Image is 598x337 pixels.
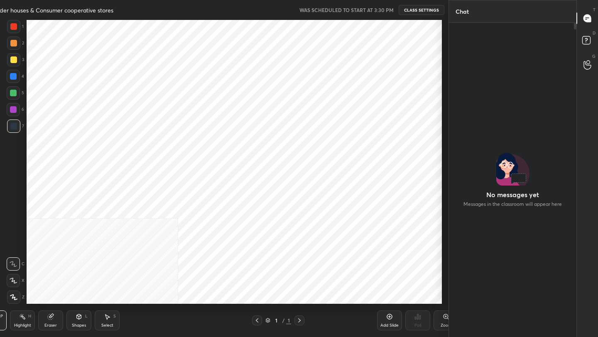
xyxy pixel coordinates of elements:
div: 3 [7,53,24,66]
div: Shapes [72,323,86,327]
h5: WAS SCHEDULED TO START AT 3:30 PM [299,6,394,14]
div: L [85,314,88,318]
div: 2 [7,37,24,50]
div: H [28,314,31,318]
div: 1 [272,318,280,323]
div: 6 [7,103,24,116]
div: S [113,314,116,318]
div: 7 [7,120,24,133]
div: Select [101,323,113,327]
div: Zoom [441,323,452,327]
p: D [593,30,596,36]
div: X [7,274,25,287]
p: T [593,7,596,13]
div: 4 [7,70,24,83]
div: P [0,314,3,318]
div: 1 [286,317,291,324]
div: Add Slide [380,323,399,327]
div: / [282,318,284,323]
button: CLASS SETTINGS [399,5,444,15]
div: Z [7,291,25,304]
div: Highlight [14,323,31,327]
div: C [7,257,25,271]
div: Eraser [44,323,57,327]
p: Chat [449,0,475,22]
p: G [592,53,596,59]
div: 5 [7,86,24,100]
div: 1 [7,20,24,33]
